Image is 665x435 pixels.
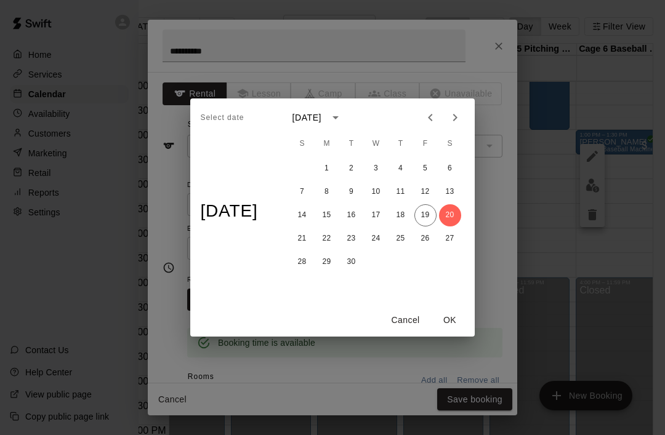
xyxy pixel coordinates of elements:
[316,132,338,156] span: Monday
[200,108,244,128] span: Select date
[386,309,425,332] button: Cancel
[291,181,313,203] button: 7
[325,107,346,128] button: calendar view is open, switch to year view
[390,204,412,226] button: 18
[414,132,437,156] span: Friday
[390,181,412,203] button: 11
[365,204,387,226] button: 17
[291,228,313,250] button: 21
[341,204,363,226] button: 16
[341,181,363,203] button: 9
[365,228,387,250] button: 24
[341,132,363,156] span: Tuesday
[291,251,313,273] button: 28
[439,158,461,180] button: 6
[316,204,338,226] button: 15
[316,158,338,180] button: 1
[414,158,437,180] button: 5
[390,132,412,156] span: Thursday
[316,181,338,203] button: 8
[414,204,437,226] button: 19
[341,158,363,180] button: 2
[439,181,461,203] button: 13
[443,105,467,130] button: Next month
[439,228,461,250] button: 27
[414,181,437,203] button: 12
[439,204,461,226] button: 20
[200,201,257,222] h4: [DATE]
[341,228,363,250] button: 23
[418,105,443,130] button: Previous month
[291,132,313,156] span: Sunday
[365,158,387,180] button: 3
[365,181,387,203] button: 10
[439,132,461,156] span: Saturday
[341,251,363,273] button: 30
[390,158,412,180] button: 4
[292,111,321,124] div: [DATE]
[316,251,338,273] button: 29
[414,228,437,250] button: 26
[316,228,338,250] button: 22
[291,204,313,226] button: 14
[365,132,387,156] span: Wednesday
[430,309,470,332] button: OK
[390,228,412,250] button: 25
